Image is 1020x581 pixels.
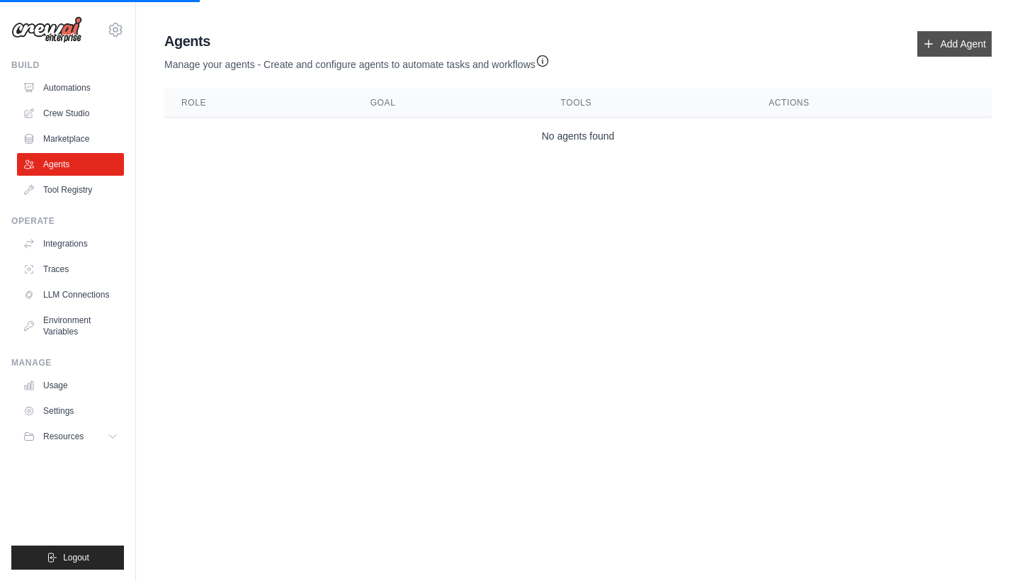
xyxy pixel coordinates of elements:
a: Tool Registry [17,179,124,201]
a: Marketplace [17,128,124,150]
button: Logout [11,546,124,570]
a: Usage [17,374,124,397]
th: Actions [752,89,992,118]
a: Environment Variables [17,309,124,343]
th: Goal [353,89,544,118]
button: Resources [17,425,124,448]
div: Manage [11,357,124,368]
h2: Agents [164,31,550,51]
th: Tools [544,89,752,118]
a: Agents [17,153,124,176]
a: Crew Studio [17,102,124,125]
a: Settings [17,400,124,422]
span: Logout [63,552,89,563]
a: LLM Connections [17,283,124,306]
span: Resources [43,431,84,442]
th: Role [164,89,353,118]
img: Logo [11,16,82,43]
div: Build [11,60,124,71]
a: Add Agent [917,31,992,57]
a: Integrations [17,232,124,255]
p: Manage your agents - Create and configure agents to automate tasks and workflows [164,51,550,72]
a: Traces [17,258,124,281]
a: Automations [17,77,124,99]
div: Operate [11,215,124,227]
td: No agents found [164,118,992,155]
